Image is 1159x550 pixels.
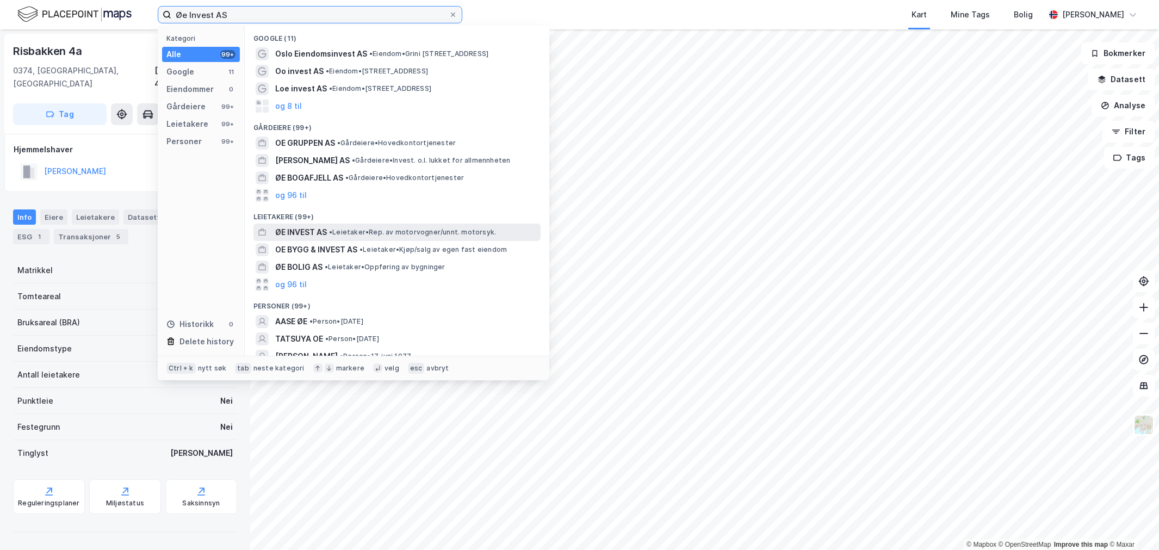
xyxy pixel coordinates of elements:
div: Saksinnsyn [183,499,220,508]
span: Gårdeiere • Invest. o.l. lukket for allmennheten [352,156,510,165]
div: [GEOGRAPHIC_DATA], 41/217 [154,64,237,90]
button: og 96 til [275,189,307,202]
div: Nei [220,394,233,407]
div: Matrikkel [17,264,53,277]
div: Delete history [179,335,234,348]
div: tab [235,363,251,374]
span: TATSUYA OE [275,332,323,345]
span: • [309,317,313,325]
div: [PERSON_NAME] [170,447,233,460]
div: 1 [34,231,45,242]
span: Eiendom • [STREET_ADDRESS] [326,67,428,76]
div: Kategori [166,34,240,42]
div: Mine Tags [951,8,990,21]
span: • [369,50,373,58]
div: Bolig [1014,8,1033,21]
iframe: Chat Widget [1105,498,1159,550]
div: Info [13,209,36,225]
span: Leietaker • Oppføring av bygninger [325,263,445,271]
a: Improve this map [1054,541,1108,548]
a: Mapbox [966,541,996,548]
div: 5 [113,231,124,242]
img: logo.f888ab2527a4732fd821a326f86c7f29.svg [17,5,132,24]
span: • [352,156,355,164]
span: • [345,174,349,182]
div: Leietakere [166,118,208,131]
img: Z [1133,415,1154,435]
div: nytt søk [198,364,227,373]
span: • [360,245,363,254]
div: Festegrunn [17,421,60,434]
a: OpenStreetMap [999,541,1051,548]
div: Historikk [166,318,214,331]
div: Kontrollprogram for chat [1105,498,1159,550]
div: Leietakere (99+) [245,204,549,224]
span: Leietaker • Rep. av motorvogner/unnt. motorsyk. [329,228,496,237]
div: Miljøstatus [106,499,144,508]
div: Bruksareal (BRA) [17,316,80,329]
span: • [337,139,340,147]
span: ØE INVEST AS [275,226,327,239]
div: Antall leietakere [17,368,80,381]
div: Risbakken 4a [13,42,84,60]
div: Tinglyst [17,447,48,460]
span: Eiendom • [STREET_ADDRESS] [329,84,431,93]
button: Analyse [1092,95,1155,116]
div: Eiendommer [166,83,214,96]
button: Datasett [1088,69,1155,90]
div: Personer (99+) [245,293,549,313]
div: Gårdeiere (99+) [245,115,549,134]
div: Tomteareal [17,290,61,303]
button: og 96 til [275,278,307,291]
button: Bokmerker [1081,42,1155,64]
div: Eiendomstype [17,342,72,355]
span: Gårdeiere • Hovedkontortjenester [345,174,464,182]
div: 0 [227,85,235,94]
span: Oo invest AS [275,65,324,78]
span: • [329,228,332,236]
div: Transaksjoner [54,229,128,244]
div: ESG [13,229,49,244]
span: • [325,263,328,271]
div: Ctrl + k [166,363,196,374]
input: Søk på adresse, matrikkel, gårdeiere, leietakere eller personer [171,7,449,23]
span: OE GRUPPEN AS [275,137,335,150]
span: ØE BOLIG AS [275,261,323,274]
div: Reguleringsplaner [18,499,79,508]
span: Loe invest AS [275,82,327,95]
span: [PERSON_NAME] [275,350,338,363]
div: Datasett [123,209,164,225]
span: Gårdeiere • Hovedkontortjenester [337,139,456,147]
div: Gårdeiere [166,100,206,113]
span: Person • 17. juni 1977 [340,352,411,361]
span: Person • [DATE] [309,317,363,326]
button: Tags [1104,147,1155,169]
div: 99+ [220,120,235,128]
div: avbryt [426,364,449,373]
div: Kart [912,8,927,21]
span: Person • [DATE] [325,335,379,343]
div: Personer [166,135,202,148]
div: Eiere [40,209,67,225]
div: Google (11) [245,26,549,45]
span: Leietaker • Kjøp/salg av egen fast eiendom [360,245,507,254]
div: neste kategori [253,364,305,373]
button: Filter [1102,121,1155,143]
span: Eiendom • Grini [STREET_ADDRESS] [369,50,488,58]
div: Alle [166,48,181,61]
span: • [329,84,332,92]
span: AASE ØE [275,315,307,328]
div: 0374, [GEOGRAPHIC_DATA], [GEOGRAPHIC_DATA] [13,64,154,90]
button: og 8 til [275,100,302,113]
div: 0 [227,320,235,329]
div: 99+ [220,137,235,146]
span: • [325,335,329,343]
div: esc [408,363,425,374]
span: • [326,67,329,75]
span: OE BYGG & INVEST AS [275,243,357,256]
div: markere [336,364,364,373]
div: Punktleie [17,394,53,407]
div: velg [385,364,399,373]
span: Oslo Eiendomsinvest AS [275,47,367,60]
div: [PERSON_NAME] [1062,8,1124,21]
